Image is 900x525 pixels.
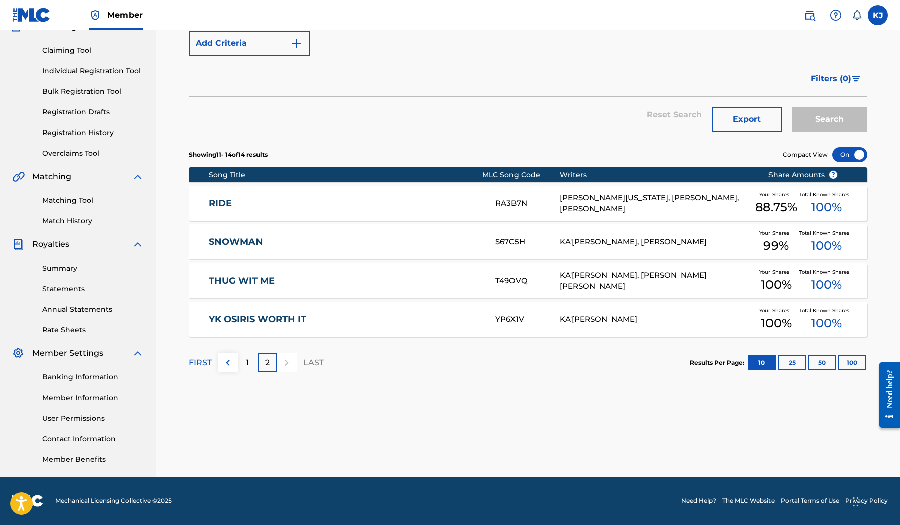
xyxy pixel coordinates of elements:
img: Top Rightsholder [89,9,101,21]
img: filter [852,76,860,82]
span: Member Settings [32,347,103,359]
div: YP6X1V [495,314,560,325]
span: Your Shares [759,307,793,314]
a: Matching Tool [42,195,144,206]
span: Your Shares [759,229,793,237]
span: 100 % [811,237,842,255]
img: help [830,9,842,21]
img: expand [132,238,144,250]
span: Total Known Shares [799,268,853,276]
span: 100 % [811,198,842,216]
span: Royalties [32,238,69,250]
a: Need Help? [681,496,716,505]
a: Annual Statements [42,304,144,315]
a: Privacy Policy [845,496,888,505]
a: YK OSIRIS WORTH IT [209,314,482,325]
img: 9d2ae6d4665cec9f34b9.svg [290,37,302,49]
a: Registration History [42,127,144,138]
a: Overclaims Tool [42,148,144,159]
a: Member Benefits [42,454,144,465]
div: Help [826,5,846,25]
a: Rate Sheets [42,325,144,335]
a: Public Search [800,5,820,25]
img: Royalties [12,238,24,250]
span: 100 % [761,276,792,294]
button: 100 [838,355,866,370]
button: Export [712,107,782,132]
span: Mechanical Licensing Collective © 2025 [55,496,172,505]
iframe: Resource Center [872,353,900,436]
div: T49OVQ [495,275,560,287]
div: RA3B7N [495,198,560,209]
p: Showing 11 - 14 of 14 results [189,150,268,159]
a: RIDE [209,198,482,209]
a: Contact Information [42,434,144,444]
div: Drag [853,487,859,517]
div: KA'[PERSON_NAME] [560,314,753,325]
img: left [222,357,234,369]
a: Summary [42,263,144,274]
span: Member [107,9,143,21]
div: User Menu [868,5,888,25]
span: Total Known Shares [799,229,853,237]
span: 88.75 % [755,198,797,216]
a: Match History [42,216,144,226]
span: Total Known Shares [799,307,853,314]
p: Results Per Page: [690,358,747,367]
a: Individual Registration Tool [42,66,144,76]
a: Portal Terms of Use [781,496,839,505]
button: 25 [778,355,806,370]
iframe: Chat Widget [850,477,900,525]
span: Your Shares [759,268,793,276]
div: KA'[PERSON_NAME], [PERSON_NAME] [PERSON_NAME] [560,270,753,292]
button: Filters (0) [805,66,867,91]
button: 50 [808,355,836,370]
span: Filters ( 0 ) [811,73,851,85]
a: Claiming Tool [42,45,144,56]
a: User Permissions [42,413,144,424]
img: Matching [12,171,25,183]
img: expand [132,171,144,183]
button: 10 [748,355,776,370]
a: Member Information [42,392,144,403]
span: Total Known Shares [799,191,853,198]
img: Member Settings [12,347,24,359]
span: Matching [32,171,71,183]
span: 100 % [811,314,842,332]
button: Add Criteria [189,31,310,56]
a: Registration Drafts [42,107,144,117]
a: THUG WIT ME [209,275,482,287]
span: 99 % [763,237,789,255]
span: ? [829,171,837,179]
img: MLC Logo [12,8,51,22]
span: Your Shares [759,191,793,198]
p: LAST [303,357,324,369]
span: 100 % [761,314,792,332]
div: S67C5H [495,236,560,248]
a: Bulk Registration Tool [42,86,144,97]
img: logo [12,495,43,507]
div: Notifications [852,10,862,20]
p: FIRST [189,357,212,369]
img: expand [132,347,144,359]
span: Compact View [783,150,828,159]
div: MLC Song Code [482,170,560,180]
a: Banking Information [42,372,144,382]
div: Writers [560,170,753,180]
p: 1 [246,357,249,369]
a: SNOWMAN [209,236,482,248]
img: search [804,9,816,21]
div: KA'[PERSON_NAME], [PERSON_NAME] [560,236,753,248]
span: 100 % [811,276,842,294]
span: Share Amounts [768,170,838,180]
div: [PERSON_NAME][US_STATE], [PERSON_NAME], [PERSON_NAME] [560,192,753,215]
div: Song Title [209,170,482,180]
p: 2 [265,357,270,369]
a: The MLC Website [722,496,775,505]
a: Statements [42,284,144,294]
